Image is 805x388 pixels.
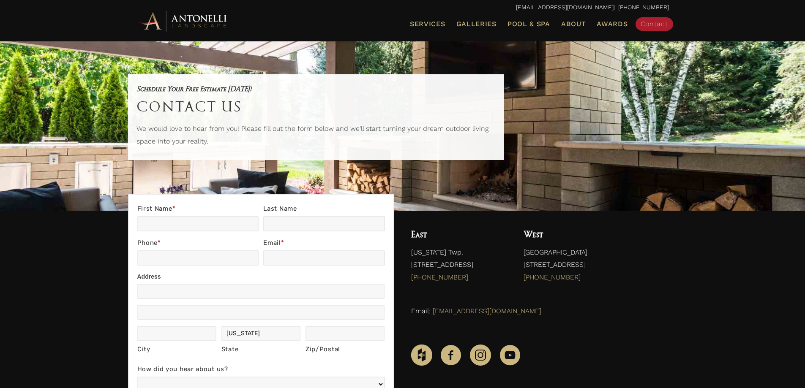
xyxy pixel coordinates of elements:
[221,344,301,355] div: State
[593,19,631,30] a: Awards
[136,83,496,95] h5: Schedule Your Free Estimate [DATE]!
[137,344,217,355] div: City
[456,20,497,28] span: Galleries
[641,20,668,28] span: Contact
[221,326,301,341] input: Michigan
[411,345,432,366] img: Houzz
[137,237,259,250] label: Phone
[137,364,385,377] label: How did you hear about us?
[453,19,500,30] a: Galleries
[504,19,554,30] a: Pool & Spa
[407,19,449,30] a: Services
[558,19,589,30] a: About
[136,95,496,118] h1: Contact Us
[411,307,431,315] span: Email:
[136,122,496,152] p: We would love to hear from you! Please fill out the form below and we'll start turning your dream...
[137,203,259,216] label: First Name
[524,228,669,242] h4: West
[136,9,229,33] img: Antonelli Horizontal Logo
[516,4,614,11] a: [EMAIL_ADDRESS][DOMAIN_NAME]
[597,20,628,28] span: Awards
[524,246,669,288] p: [GEOGRAPHIC_DATA] [STREET_ADDRESS]
[306,344,385,355] div: Zip/Postal
[411,228,507,242] h4: East
[636,17,673,31] a: Contact
[410,21,445,27] span: Services
[433,307,541,315] a: [EMAIL_ADDRESS][DOMAIN_NAME]
[137,271,385,284] div: Address
[411,273,468,281] a: [PHONE_NUMBER]
[524,273,581,281] a: [PHONE_NUMBER]
[411,246,507,288] p: [US_STATE] Twp. [STREET_ADDRESS]
[263,237,385,250] label: Email
[263,203,385,216] label: Last Name
[136,2,669,13] p: | [PHONE_NUMBER]
[561,21,586,27] span: About
[508,20,550,28] span: Pool & Spa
